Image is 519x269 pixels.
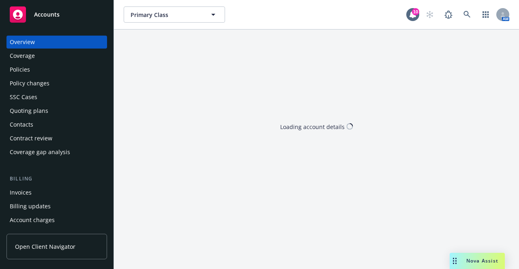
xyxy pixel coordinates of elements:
[280,122,345,131] div: Loading account details
[6,200,107,213] a: Billing updates
[6,214,107,227] a: Account charges
[10,63,30,76] div: Policies
[131,11,201,19] span: Primary Class
[450,253,505,269] button: Nova Assist
[478,6,494,23] a: Switch app
[10,36,35,49] div: Overview
[6,77,107,90] a: Policy changes
[6,36,107,49] a: Overview
[10,118,33,131] div: Contacts
[10,214,55,227] div: Account charges
[6,91,107,104] a: SSC Cases
[6,3,107,26] a: Accounts
[459,6,475,23] a: Search
[10,186,32,199] div: Invoices
[466,257,498,264] span: Nova Assist
[10,132,52,145] div: Contract review
[6,49,107,62] a: Coverage
[6,132,107,145] a: Contract review
[10,104,48,117] div: Quoting plans
[15,242,75,251] span: Open Client Navigator
[412,8,419,15] div: 10
[6,63,107,76] a: Policies
[422,6,438,23] a: Start snowing
[6,186,107,199] a: Invoices
[10,200,51,213] div: Billing updates
[10,49,35,62] div: Coverage
[440,6,457,23] a: Report a Bug
[6,104,107,117] a: Quoting plans
[10,77,49,90] div: Policy changes
[6,175,107,183] div: Billing
[10,146,70,159] div: Coverage gap analysis
[34,11,60,18] span: Accounts
[124,6,225,23] button: Primary Class
[10,91,37,104] div: SSC Cases
[6,118,107,131] a: Contacts
[6,146,107,159] a: Coverage gap analysis
[450,253,460,269] div: Drag to move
